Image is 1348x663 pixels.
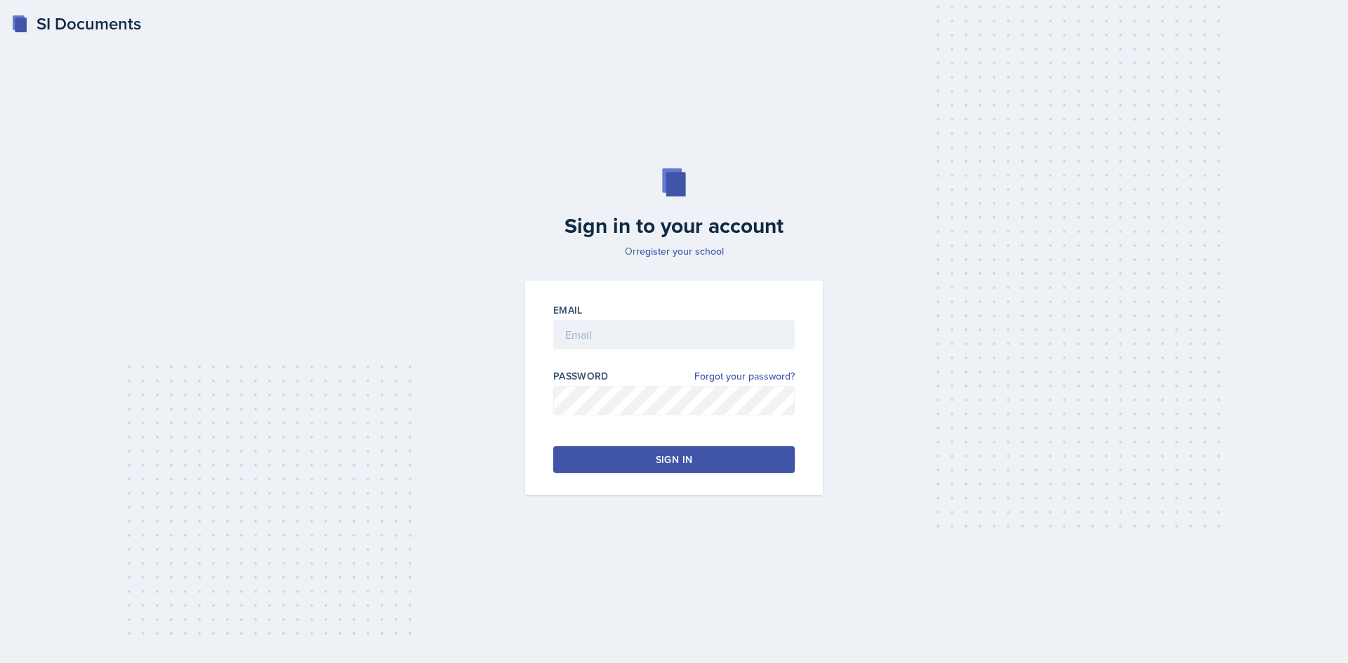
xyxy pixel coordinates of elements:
div: Sign in [656,453,692,467]
a: SI Documents [11,11,141,36]
a: Forgot your password? [694,369,795,384]
button: Sign in [553,446,795,473]
p: Or [517,244,831,258]
label: Password [553,369,609,383]
h2: Sign in to your account [517,213,831,239]
label: Email [553,303,583,317]
input: Email [553,320,795,349]
a: register your school [636,244,724,258]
